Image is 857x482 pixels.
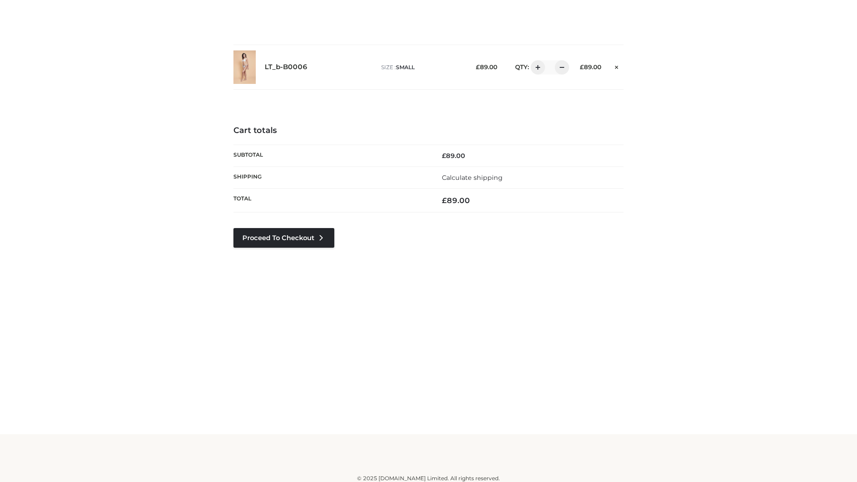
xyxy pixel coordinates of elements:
bdi: 89.00 [476,63,497,71]
p: size : [381,63,462,71]
a: LT_b-B0006 [265,63,308,71]
bdi: 89.00 [442,196,470,205]
bdi: 89.00 [580,63,601,71]
span: £ [476,63,480,71]
a: Remove this item [610,60,624,72]
th: Total [233,189,428,212]
bdi: 89.00 [442,152,465,160]
span: £ [580,63,584,71]
th: Subtotal [233,145,428,166]
a: Calculate shipping [442,174,503,182]
span: £ [442,152,446,160]
h4: Cart totals [233,126,624,136]
a: Proceed to Checkout [233,228,334,248]
th: Shipping [233,166,428,188]
span: SMALL [396,64,415,71]
div: QTY: [506,60,566,75]
span: £ [442,196,447,205]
